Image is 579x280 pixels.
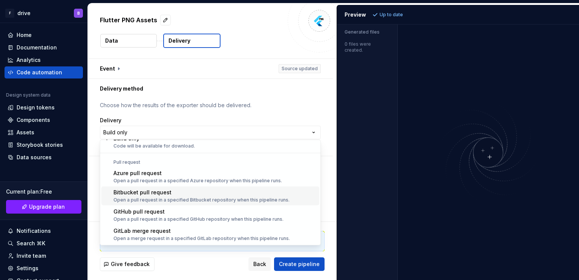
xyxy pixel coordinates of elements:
div: Open a pull request in a specified Bitbucket repository when this pipeline runs. [113,197,289,203]
div: Open a pull request in a specified Azure repository when this pipeline runs. [113,178,282,184]
span: GitHub pull request [113,208,165,215]
span: Azure pull request [113,170,162,176]
div: Pull request [101,159,319,165]
div: Open a merge request in a specified GitLab repository when this pipeline runs. [113,235,290,242]
div: Code will be available for download. [113,143,195,149]
span: GitLab merge request [113,228,171,234]
span: Bitbucket pull request [113,189,172,195]
div: Open a pull request in a specified GitHub repository when this pipeline runs. [113,216,283,222]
